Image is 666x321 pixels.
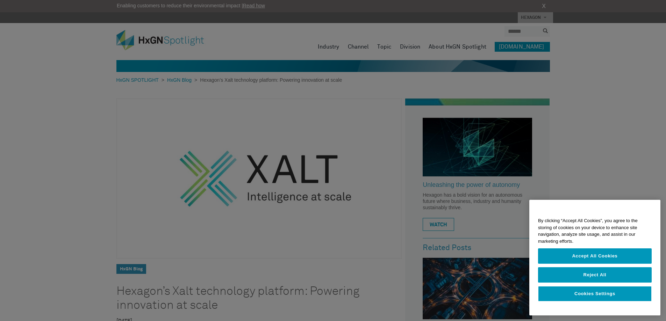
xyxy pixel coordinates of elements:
button: Cookies Settings [538,286,652,301]
div: By clicking “Accept All Cookies”, you agree to the storing of cookies on your device to enhance s... [529,214,660,248]
button: Accept All Cookies [538,248,652,264]
div: Cookie banner [529,200,660,315]
button: Reject All [538,267,652,283]
div: Privacy [529,200,660,315]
